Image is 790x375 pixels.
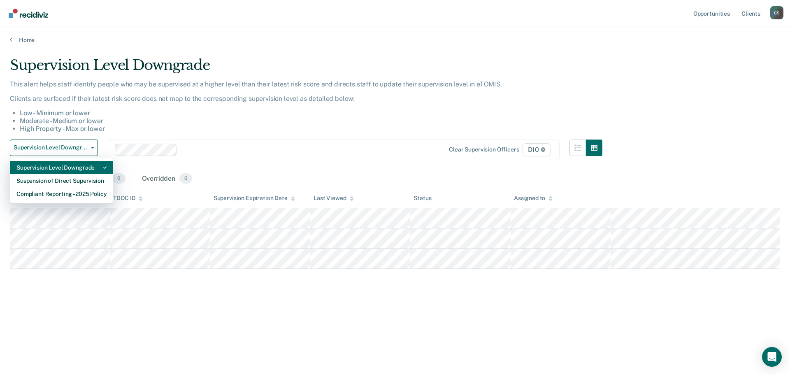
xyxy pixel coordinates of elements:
p: Clients are surfaced if their latest risk score does not map to the corresponding supervision lev... [10,95,602,102]
button: Supervision Level Downgrade [10,140,98,156]
div: Last Viewed [314,195,353,202]
div: Open Intercom Messenger [762,347,782,367]
img: Recidiviz [9,9,48,18]
div: Compliant Reporting - 2025 Policy [16,187,107,200]
div: Supervision Level Downgrade [10,57,602,80]
div: Supervision Level Downgrade [16,161,107,174]
a: Home [10,36,780,44]
div: Overridden0 [140,170,194,188]
div: C S [770,6,783,19]
div: Supervision Expiration Date [214,195,295,202]
div: Suspension of Direct Supervision [16,174,107,187]
span: 0 [179,173,192,184]
div: Assigned to [514,195,553,202]
span: D10 [523,143,551,156]
button: Profile dropdown button [770,6,783,19]
span: 0 [112,173,125,184]
p: This alert helps staff identify people who may be supervised at a higher level than their latest ... [10,80,602,88]
li: High Property - Max or lower [20,125,602,133]
div: TDOC ID [113,195,143,202]
div: Clear supervision officers [449,146,519,153]
div: Status [414,195,431,202]
li: Low - Minimum or lower [20,109,602,117]
span: Supervision Level Downgrade [14,144,88,151]
li: Moderate - Medium or lower [20,117,602,125]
